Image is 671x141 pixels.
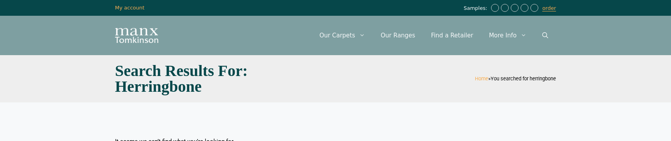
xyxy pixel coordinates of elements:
a: Find a Retailer [423,24,481,47]
a: order [542,5,556,11]
a: Home [475,76,488,82]
span: You searched for herringbone [491,76,556,82]
span: Samples: [463,5,489,12]
a: My account [115,5,145,11]
img: Manx Tomkinson [115,28,158,43]
nav: Primary [311,24,556,47]
span: » [475,76,556,82]
a: Our Ranges [373,24,423,47]
a: Our Carpets [311,24,373,47]
a: Open Search Bar [534,24,556,47]
a: More Info [481,24,534,47]
h1: Search Results for: herringbone [115,63,332,95]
